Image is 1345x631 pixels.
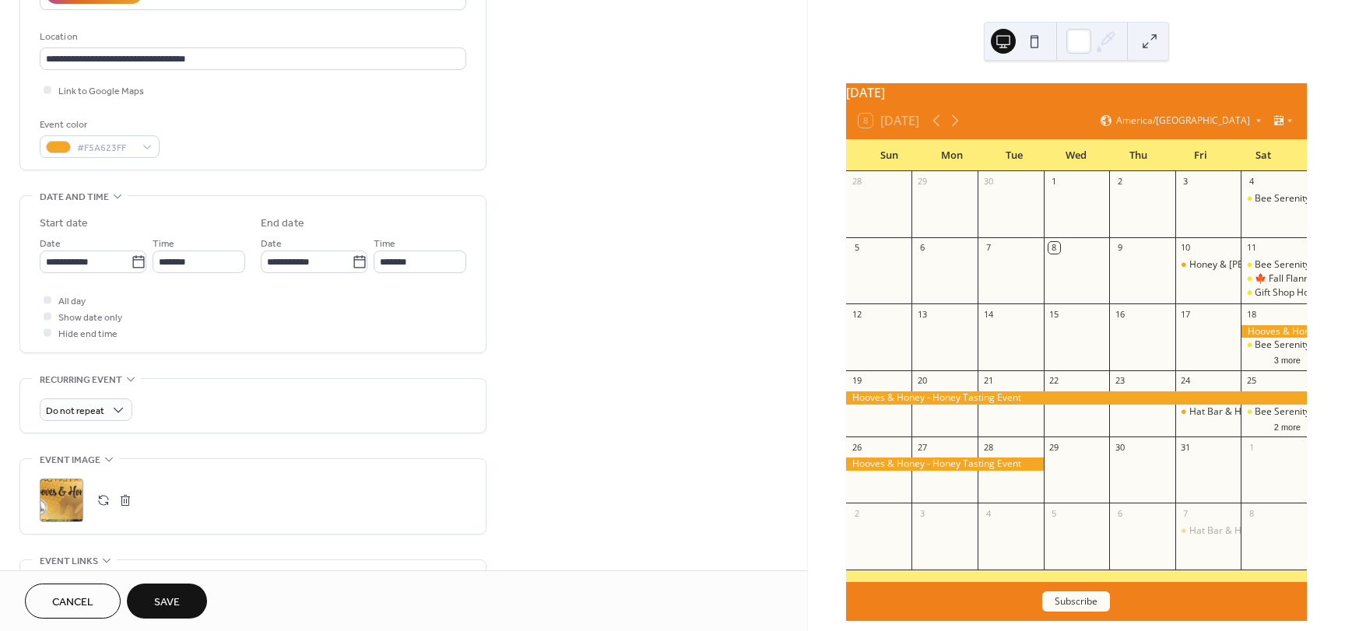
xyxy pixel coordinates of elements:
div: Bee Serenity: Apiary Relaxation & Honey Bar Tasting [1241,338,1307,352]
div: 3 [1180,176,1192,188]
div: Hat Bar & Honey Bar Event [1175,405,1241,419]
div: Mon [921,140,983,171]
div: 15 [1048,308,1060,320]
div: Wed [1045,140,1108,171]
div: Event color [40,117,156,133]
div: Hat Bar & Honey Bar Event [1189,524,1307,538]
div: 22 [1048,375,1060,387]
div: [DATE] [846,83,1307,102]
div: 7 [1180,507,1192,519]
span: Date [40,236,61,252]
div: 24 [1180,375,1192,387]
span: Save [154,594,180,611]
div: Tue [983,140,1045,171]
button: 3 more [1268,352,1307,366]
div: Hooves & Honey - Honey Tasting Event [846,457,1044,471]
div: 28 [851,176,862,188]
div: 10 [1180,242,1192,254]
div: 30 [982,176,994,188]
div: 18 [1245,308,1257,320]
div: 1 [1245,441,1257,453]
div: 14 [982,308,994,320]
div: 29 [1048,441,1060,453]
div: Bee Serenity: Apiary Relaxation & Honey Bar Tasting [1241,192,1307,205]
div: 19 [851,375,862,387]
div: 20 [916,375,928,387]
span: Time [374,236,395,252]
div: 7 [982,242,994,254]
div: Start date [40,216,88,232]
span: Date and time [40,189,109,205]
div: Gift Shop Hours [1241,286,1307,300]
div: 29 [916,176,928,188]
div: Fri [1170,140,1232,171]
div: 28 [982,441,994,453]
div: Bee Serenity: Apiary Relaxation & Honey Bar Tasting [1241,405,1307,419]
div: 2 [851,507,862,519]
button: Cancel [25,584,121,619]
div: Hat Bar & Honey Bar Event [1189,405,1307,419]
span: Event links [40,553,98,570]
div: 8 [1245,507,1257,519]
button: 2 more [1268,419,1307,433]
button: Save [127,584,207,619]
span: #F5A623FF [77,140,135,156]
div: Hooves & Honey - Honey Tasting Event [846,391,1307,405]
div: 9 [1114,242,1126,254]
div: 5 [1048,507,1060,519]
div: Hat Bar & Honey Bar Event [1175,524,1241,538]
div: 25 [1245,375,1257,387]
div: 23 [1114,375,1126,387]
div: Honey & Mead Tasting at Eagle Ridge [1175,258,1241,272]
div: 2 [1114,176,1126,188]
span: Time [153,236,174,252]
span: Show date only [58,310,122,326]
div: Gift Shop Hours [1255,286,1323,300]
div: 4 [1245,176,1257,188]
span: America/[GEOGRAPHIC_DATA] [1116,116,1250,125]
div: Location [40,29,463,45]
div: 🍁 Fall Flannel Open House at Dry Creek Beekeeping 🍯 [1241,272,1307,286]
div: 30 [1114,441,1126,453]
div: 21 [982,375,994,387]
div: 3 [916,507,928,519]
span: All day [58,293,86,310]
div: 11 [1245,242,1257,254]
span: Link to Google Maps [58,83,144,100]
span: Recurring event [40,372,122,388]
div: Sat [1232,140,1294,171]
div: End date [261,216,304,232]
div: Thu [1108,140,1170,171]
span: Cancel [52,594,93,611]
div: 4 [982,507,994,519]
span: Hide end time [58,326,118,342]
div: ; [40,479,83,522]
div: 31 [1180,441,1192,453]
div: Hooves & Honey - Honey Tasting Event [1241,325,1307,338]
div: Bee Serenity: Apiary Relaxation & Honey Bar Tasting [1241,258,1307,272]
button: Subscribe [1042,591,1110,612]
div: 16 [1114,308,1126,320]
div: Sun [859,140,921,171]
div: 8 [1048,242,1060,254]
div: 12 [851,308,862,320]
div: 27 [916,441,928,453]
div: 5 [851,242,862,254]
span: Event image [40,452,100,468]
div: 6 [1114,507,1126,519]
div: 6 [916,242,928,254]
div: 13 [916,308,928,320]
div: 26 [851,441,862,453]
span: Date [261,236,282,252]
span: Do not repeat [46,402,104,420]
div: 17 [1180,308,1192,320]
div: 1 [1048,176,1060,188]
